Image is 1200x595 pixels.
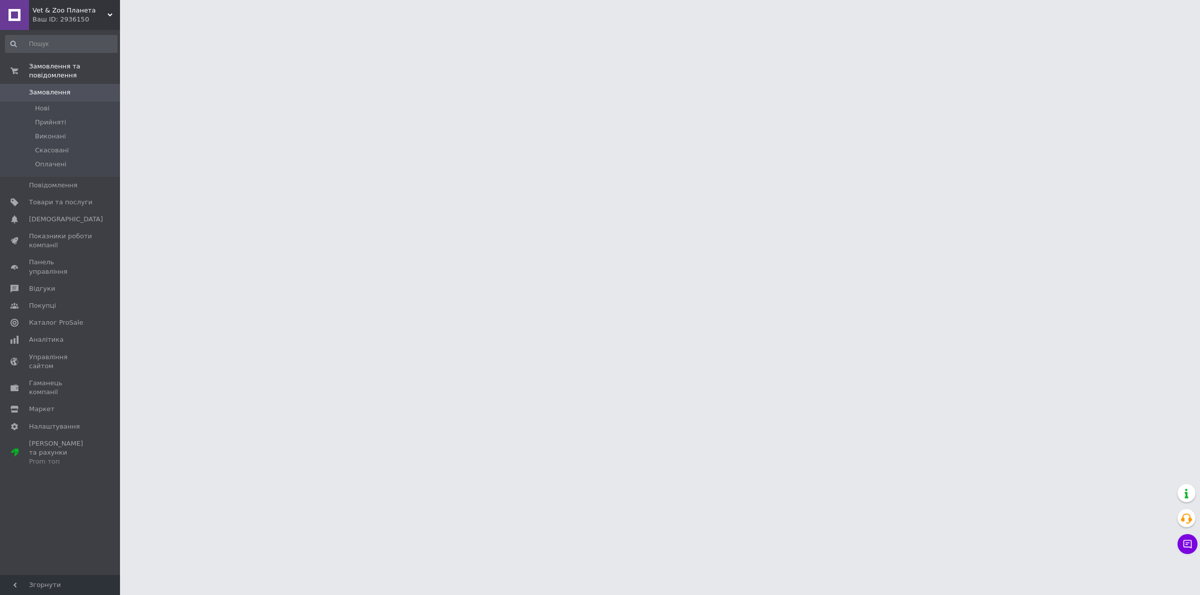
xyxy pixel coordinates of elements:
[29,457,92,466] div: Prom топ
[29,422,80,431] span: Налаштування
[29,258,92,276] span: Панель управління
[29,215,103,224] span: [DEMOGRAPHIC_DATA]
[29,379,92,397] span: Гаманець компанії
[29,405,54,414] span: Маркет
[35,118,66,127] span: Прийняті
[29,353,92,371] span: Управління сайтом
[29,88,70,97] span: Замовлення
[35,132,66,141] span: Виконані
[1177,534,1197,554] button: Чат з покупцем
[35,146,69,155] span: Скасовані
[35,104,49,113] span: Нові
[29,198,92,207] span: Товари та послуги
[29,301,56,310] span: Покупці
[29,335,63,344] span: Аналітика
[29,318,83,327] span: Каталог ProSale
[29,62,120,80] span: Замовлення та повідомлення
[5,35,117,53] input: Пошук
[29,232,92,250] span: Показники роботи компанії
[29,181,77,190] span: Повідомлення
[29,439,92,467] span: [PERSON_NAME] та рахунки
[29,284,55,293] span: Відгуки
[32,6,107,15] span: Vet & Zoo Планета
[35,160,66,169] span: Оплачені
[32,15,120,24] div: Ваш ID: 2936150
